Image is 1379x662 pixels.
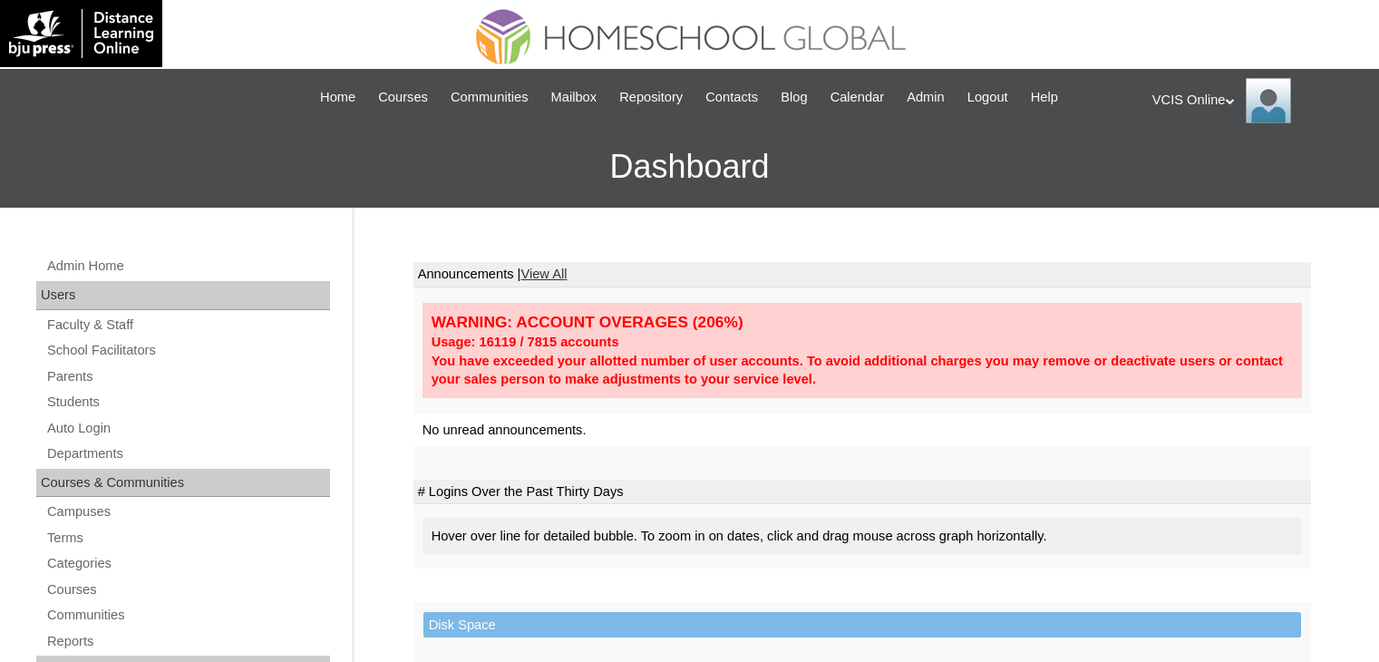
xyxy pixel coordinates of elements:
span: Repository [619,87,683,108]
a: Blog [772,87,816,108]
div: VCIS Online [1152,78,1361,123]
div: Hover over line for detailed bubble. To zoom in on dates, click and drag mouse across graph horiz... [422,518,1302,555]
a: Courses [45,579,330,601]
a: Categories [45,552,330,575]
a: Courses [369,87,437,108]
img: VCIS Online Admin [1246,78,1291,123]
div: Courses & Communities [36,469,330,498]
a: Parents [45,365,330,388]
span: Logout [967,87,1008,108]
span: Blog [781,87,807,108]
span: Home [320,87,355,108]
h3: Dashboard [9,126,1370,208]
a: Auto Login [45,417,330,440]
a: Communities [442,87,538,108]
a: Help [1022,87,1067,108]
a: Faculty & Staff [45,314,330,336]
a: Home [311,87,364,108]
a: Admin [898,87,954,108]
td: Announcements | [413,262,1311,287]
a: Logout [958,87,1017,108]
span: Courses [378,87,428,108]
div: Users [36,281,330,310]
td: No unread announcements. [413,414,1311,447]
div: WARNING: ACCOUNT OVERAGES (206%) [432,312,1293,333]
a: Departments [45,443,330,465]
span: Mailbox [551,87,597,108]
td: # Logins Over the Past Thirty Days [413,480,1311,505]
div: You have exceeded your allotted number of user accounts. To avoid additional charges you may remo... [432,352,1293,389]
span: Admin [907,87,945,108]
span: Help [1031,87,1058,108]
a: Communities [45,604,330,627]
span: Contacts [705,87,758,108]
a: Terms [45,527,330,550]
span: Communities [451,87,529,108]
img: logo-white.png [9,9,153,58]
span: Calendar [830,87,884,108]
a: Contacts [696,87,767,108]
a: Mailbox [542,87,607,108]
a: Campuses [45,501,330,523]
a: Students [45,391,330,414]
a: School Facilitators [45,339,330,362]
strong: Usage: 16119 / 7815 accounts [432,335,619,349]
a: Repository [610,87,692,108]
a: Reports [45,630,330,653]
a: Calendar [821,87,893,108]
a: Admin Home [45,255,330,277]
td: Disk Space [423,612,1301,638]
a: View All [520,267,567,281]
